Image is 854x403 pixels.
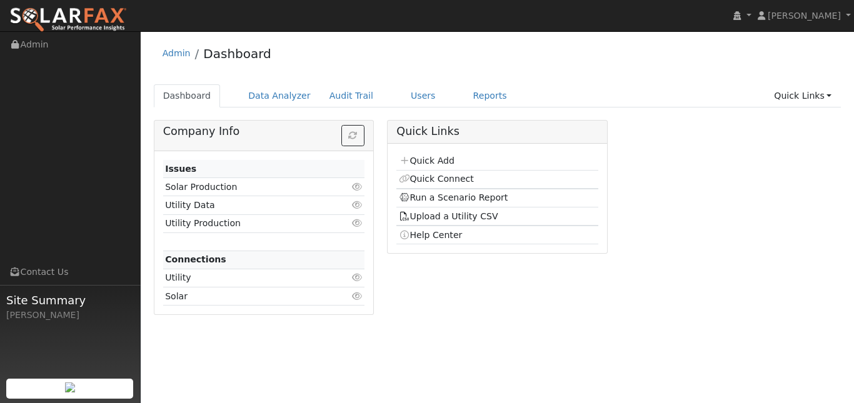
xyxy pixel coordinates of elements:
a: Reports [464,84,516,107]
a: Admin [163,48,191,58]
a: Users [401,84,445,107]
h5: Quick Links [396,125,598,138]
a: Dashboard [203,46,271,61]
span: Site Summary [6,292,134,309]
i: Click to view [351,219,363,227]
img: retrieve [65,382,75,392]
i: Click to view [351,273,363,282]
td: Solar [163,287,332,306]
strong: Issues [165,164,196,174]
h5: Company Info [163,125,364,138]
a: Audit Trail [320,84,383,107]
img: SolarFax [9,7,127,33]
td: Solar Production [163,178,332,196]
a: Data Analyzer [239,84,320,107]
strong: Connections [165,254,226,264]
a: Dashboard [154,84,221,107]
i: Click to view [351,292,363,301]
td: Utility Production [163,214,332,232]
a: Help Center [399,230,463,240]
td: Utility Data [163,196,332,214]
a: Run a Scenario Report [399,192,508,202]
span: [PERSON_NAME] [768,11,841,21]
a: Quick Links [765,84,841,107]
i: Click to view [351,201,363,209]
a: Quick Add [399,156,455,166]
i: Click to view [351,182,363,191]
a: Quick Connect [399,174,474,184]
td: Utility [163,269,332,287]
div: [PERSON_NAME] [6,309,134,322]
a: Upload a Utility CSV [399,211,498,221]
